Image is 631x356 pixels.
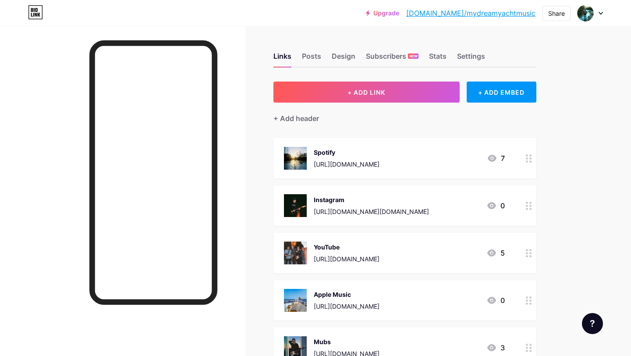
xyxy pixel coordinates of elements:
[314,254,379,263] div: [URL][DOMAIN_NAME]
[284,194,307,217] img: Instagram
[577,5,594,21] img: mydreamyachtmusic
[273,51,291,67] div: Links
[284,242,307,264] img: YouTube
[366,51,418,67] div: Subscribers
[548,9,565,18] div: Share
[486,295,505,306] div: 0
[302,51,321,67] div: Posts
[314,207,429,216] div: [URL][DOMAIN_NAME][DOMAIN_NAME]
[486,342,505,353] div: 3
[314,242,379,252] div: YouTube
[347,89,385,96] span: + ADD LINK
[273,113,319,124] div: + Add header
[366,10,399,17] a: Upgrade
[314,290,379,299] div: Apple Music
[314,148,379,157] div: Spotify
[429,51,447,67] div: Stats
[314,302,379,311] div: [URL][DOMAIN_NAME]
[284,147,307,170] img: Spotify
[409,53,418,59] span: NEW
[486,248,505,258] div: 5
[314,337,379,346] div: Mubs
[467,82,536,103] div: + ADD EMBED
[487,153,505,164] div: 7
[314,195,429,204] div: Instagram
[284,289,307,312] img: Apple Music
[314,160,379,169] div: [URL][DOMAIN_NAME]
[486,200,505,211] div: 0
[406,8,535,18] a: [DOMAIN_NAME]/mydreamyachtmusic
[273,82,460,103] button: + ADD LINK
[457,51,485,67] div: Settings
[332,51,355,67] div: Design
